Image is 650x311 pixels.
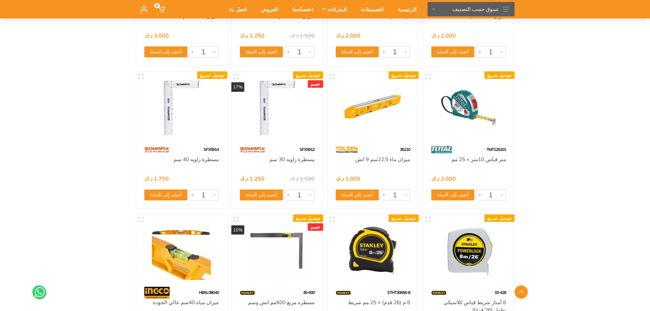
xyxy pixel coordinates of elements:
[144,176,169,181] div: 1.750 د.ك
[334,78,413,137] img: Royal Tools - ميزان ماء 22.5سم 9 انش
[336,46,379,57] button: أضف إلى السلة
[144,46,187,57] button: أضف إلى السلة
[429,221,508,280] img: Royal Tools - 8 أمتار شريط قياس كلاسيكي بطول (26 قدمًا)
[290,33,315,38] div: 1.500 د.ك
[352,2,389,16] div: التصنيفات
[174,156,219,162] a: مسطرة زاويه 40 سم
[240,189,283,200] button: أضف إلى السلة
[334,221,413,280] img: Royal Tools - 8 م (26 قدم) × 25 مم شريط
[231,225,244,235] div: 10%
[308,80,323,88] div: خصم
[336,144,358,156] img: 64.webp
[283,2,318,16] div: اختصاصنا
[248,299,315,306] a: مسطره مربع 600مم انش وسم
[336,176,360,181] div: 1.000 د.ك
[220,2,251,16] div: اتصل بنا
[431,144,452,156] img: 86.webp
[336,189,379,200] button: أضف إلى السلة
[252,2,283,16] div: العروض
[431,33,456,38] div: 1.000 د.ك
[270,156,315,162] a: مسطرة زاويه 30 سم
[293,214,323,222] div: توصيل سريع
[240,46,283,57] button: أضف إلى السلة
[348,299,410,306] a: 8 م (26 قدم) × 25 مم شريط
[290,176,315,181] div: 1.500 د.ك
[389,214,419,222] div: توصيل سريع
[428,2,515,16] button: تسوق حسب التصنيف
[429,78,508,137] img: Royal Tools - متر قياس 10متر × 25 مم
[336,33,360,38] div: 2.000 د.ك
[240,33,264,38] div: 1.250 د.ك
[231,82,244,92] div: 17%
[240,144,265,156] img: 60.webp
[355,156,410,162] a: ميزان ماء 22.5سم 9 انش
[153,299,219,306] a: ميزان مياه 40سم عالي الجودة
[238,78,317,137] img: Royal Tools - مسطرة زاويه 30 سم
[197,71,227,79] div: توصيل سريع
[300,147,315,152] span: SFX5912
[487,147,506,152] span: TMT126101
[389,71,419,79] div: توصيل سريع
[400,147,410,152] span: 35210
[154,3,160,8] span: 0
[144,189,187,200] button: أضف إلى السلة
[431,46,474,57] button: أضف إلى السلة
[238,221,317,280] img: Royal Tools - مسطره مربع 600مم انش وسم
[204,147,219,152] span: SFX5914
[308,223,323,231] div: خصم
[142,221,221,280] img: Royal Tools - ميزان مياه 40سم عالي الجودة
[144,33,169,38] div: 3.000 د.ك
[318,2,352,16] div: الماركات
[485,214,515,222] div: توصيل سريع
[389,2,421,16] div: الرئيسية
[240,176,264,181] div: 1.250 د.ك
[142,78,221,137] img: Royal Tools - مسطرة زاويه 40 سم
[451,156,506,162] a: متر قياس 10متر × 25 مم
[431,176,456,181] div: 2.000 د.ك
[293,71,323,79] div: توصيل سريع
[485,71,515,79] div: توصيل سريع
[431,189,474,200] button: أضف إلى السلة
[144,144,170,156] img: 60.webp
